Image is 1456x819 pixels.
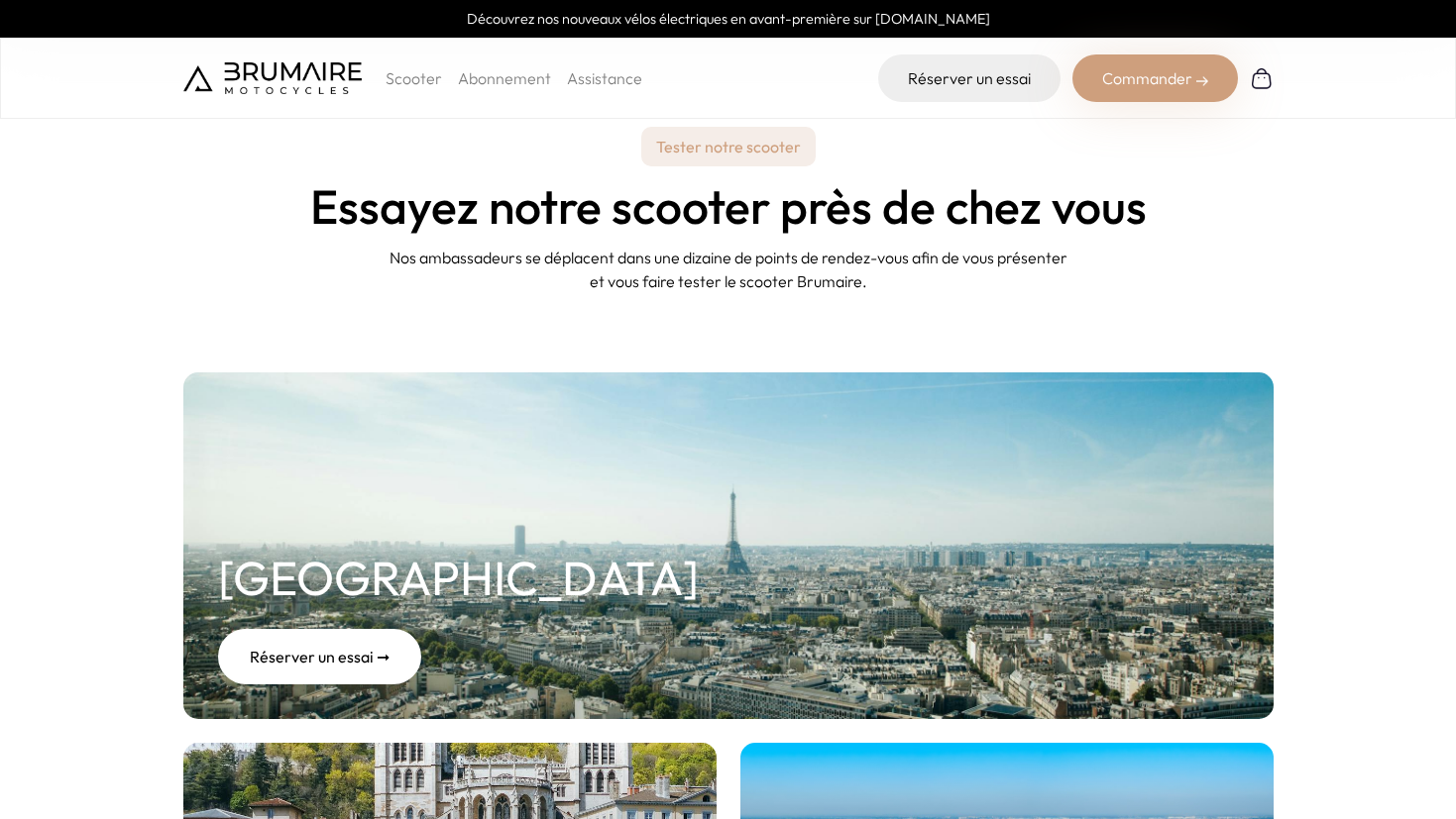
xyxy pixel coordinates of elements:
[310,182,1147,230] h1: Essayez notre scooter près de chez vous
[1072,54,1238,102] div: Commander
[641,127,816,166] p: Tester notre scooter
[878,54,1061,102] a: Réserver un essai
[386,66,442,90] p: Scooter
[218,542,699,613] h2: [GEOGRAPHIC_DATA]
[458,68,551,88] a: Abonnement
[183,62,362,94] img: Brumaire Motocycles
[382,246,1075,293] p: Nos ambassadeurs se déplacent dans une dizaine de points de rendez-vous afin de vous présenter et...
[567,68,642,88] a: Assistance
[1250,66,1274,90] img: Panier
[1196,75,1208,87] img: right-arrow-2.png
[218,629,421,684] div: Réserver un essai ➞
[183,372,1274,719] a: [GEOGRAPHIC_DATA] Réserver un essai ➞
